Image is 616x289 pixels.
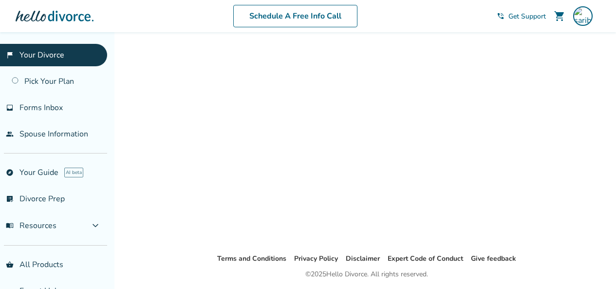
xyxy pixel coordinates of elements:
[6,220,56,231] span: Resources
[497,12,546,21] a: phone_in_talkGet Support
[573,6,593,26] img: saribelaguirre777@gmail.com
[497,12,504,20] span: phone_in_talk
[6,104,14,112] span: inbox
[471,253,516,265] li: Give feedback
[90,220,101,231] span: expand_more
[6,51,14,59] span: flag_2
[346,253,380,265] li: Disclaimer
[508,12,546,21] span: Get Support
[217,254,286,263] a: Terms and Conditions
[294,254,338,263] a: Privacy Policy
[6,130,14,138] span: people
[305,269,428,280] div: © 2025 Hello Divorce. All rights reserved.
[6,169,14,176] span: explore
[6,222,14,230] span: menu_book
[554,10,565,22] span: shopping_cart
[19,102,63,113] span: Forms Inbox
[64,168,83,177] span: AI beta
[6,195,14,203] span: list_alt_check
[6,261,14,269] span: shopping_basket
[388,254,463,263] a: Expert Code of Conduct
[233,5,357,27] a: Schedule A Free Info Call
